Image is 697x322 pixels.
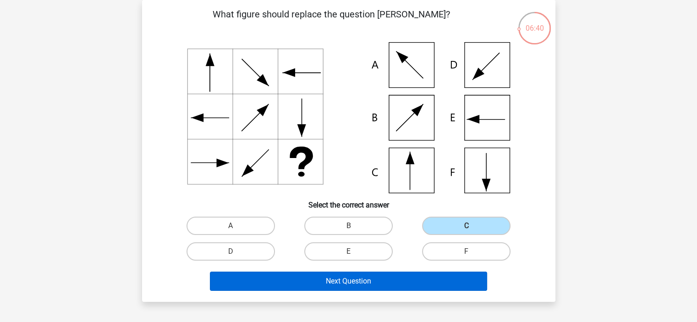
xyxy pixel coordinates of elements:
[210,272,487,291] button: Next Question
[157,193,541,209] h6: Select the correct answer
[304,242,393,261] label: E
[157,7,506,35] p: What figure should replace the question [PERSON_NAME]?
[517,11,552,34] div: 06:40
[187,217,275,235] label: A
[304,217,393,235] label: B
[187,242,275,261] label: D
[422,217,510,235] label: C
[422,242,510,261] label: F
